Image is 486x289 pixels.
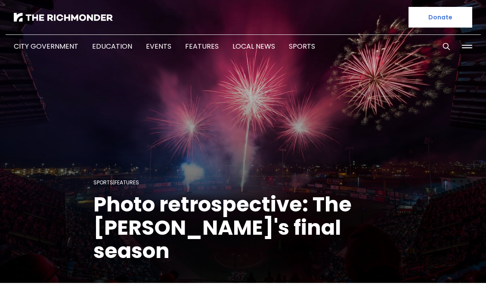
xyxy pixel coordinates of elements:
a: Sports [93,179,113,186]
h1: Photo retrospective: The [PERSON_NAME]'s final season [93,193,393,263]
a: Features [115,179,139,186]
button: Search this site [440,40,453,53]
a: Sports [289,41,315,51]
a: Donate [409,7,472,28]
div: | [93,177,393,188]
a: Events [146,41,171,51]
a: Local News [232,41,275,51]
a: Education [92,41,132,51]
img: The Richmonder [14,13,113,22]
iframe: portal-trigger [413,247,486,289]
a: City Government [14,41,78,51]
a: Features [185,41,219,51]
